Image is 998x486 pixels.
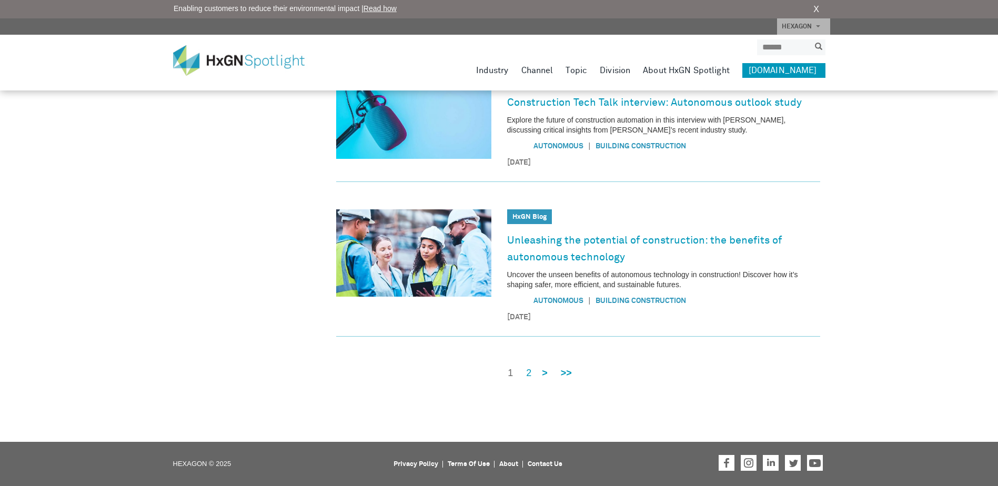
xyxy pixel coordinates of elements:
a: 2 [526,367,531,380]
a: Division [600,63,630,78]
span: Enabling customers to reduce their environmental impact | [174,3,397,14]
a: HxGN Blog [512,214,547,220]
a: Unleashing the potential of construction: the benefits of autonomous technology [507,232,820,266]
span: 1 [508,367,513,380]
a: Autonomous [533,143,583,150]
a: Hexagon on Youtube [807,455,823,471]
p: Explore the future of construction automation in this interview with [PERSON_NAME], discussing cr... [507,115,820,135]
a: Hexagon on Twitter [785,455,801,471]
img: Construction Tech Talk interview: Autonomous outlook study [336,72,491,159]
a: Building Construction [596,297,686,305]
a: Privacy Policy [394,461,438,468]
a: Building Construction [596,143,686,150]
time: [DATE] [507,157,820,168]
a: Channel [521,63,553,78]
a: [DOMAIN_NAME] [742,63,825,78]
a: Autonomous [533,297,583,305]
a: > [542,367,548,380]
a: Industry [476,63,509,78]
a: Hexagon on Instagram [741,455,757,471]
span: | [583,295,596,306]
span: | [583,140,596,151]
a: Construction Tech Talk interview: Autonomous outlook study [507,94,802,111]
a: >> [561,367,572,380]
a: HEXAGON [777,18,830,35]
img: HxGN Spotlight [173,45,320,76]
a: Terms Of Use [448,461,490,468]
strong: >> [561,368,572,378]
a: Topic [566,63,587,78]
a: About [499,461,518,468]
img: Unleashing the potential of construction: the benefits of autonomous technology [336,209,491,297]
a: Hexagon on LinkedIn [763,455,779,471]
strong: > [542,368,548,378]
a: Hexagon on Facebook [719,455,734,471]
a: About HxGN Spotlight [643,63,730,78]
a: X [813,3,819,16]
a: Read how [364,4,397,13]
a: Contact Us [528,461,562,468]
time: [DATE] [507,312,820,323]
p: Uncover the unseen benefits of autonomous technology in construction! Discover how it’s shaping s... [507,270,820,290]
p: HEXAGON © 2025 [173,457,387,483]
